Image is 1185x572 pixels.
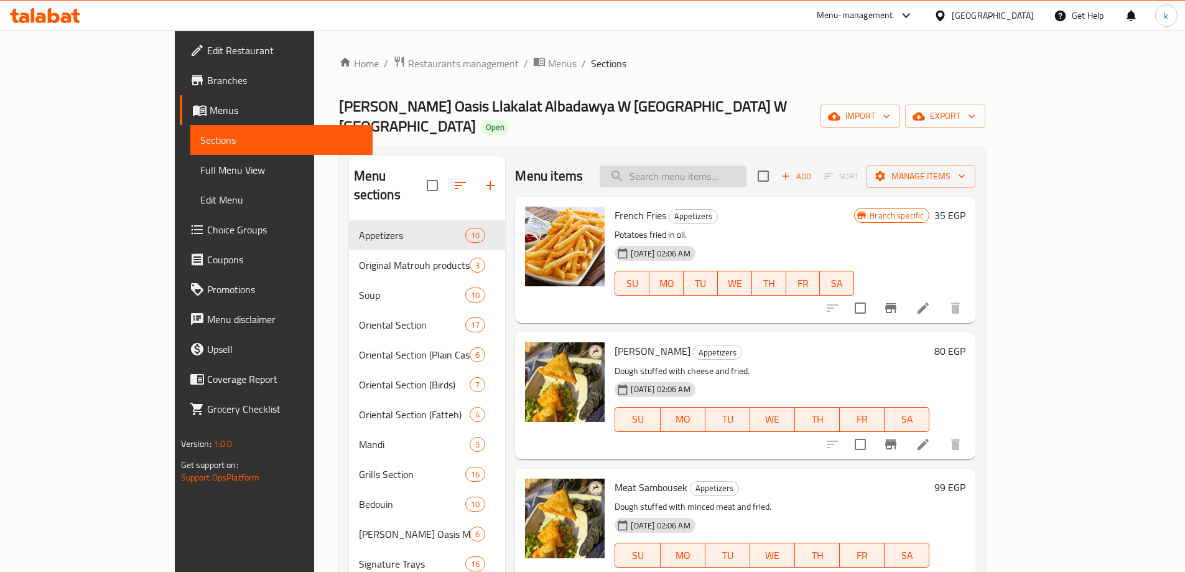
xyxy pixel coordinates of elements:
[620,274,644,293] span: SU
[207,312,363,327] span: Menu disclaimer
[615,363,929,379] p: Dough stuffed with cheese and fried.
[661,407,705,432] button: MO
[750,163,776,189] span: Select section
[755,546,790,565] span: WE
[359,407,470,422] div: Oriental Section (Fatteh)
[690,481,739,496] div: Appetizers
[359,258,470,273] div: Original Matrouh products
[181,436,211,452] span: Version:
[865,210,929,222] span: Branch specific
[180,95,373,125] a: Menus
[349,519,506,549] div: [PERSON_NAME] Oasis Meals6
[349,250,506,280] div: Original Matrouh products3
[757,274,781,293] span: TH
[750,543,795,568] button: WE
[690,481,738,495] span: Appetizers
[470,409,485,421] span: 4
[620,546,655,565] span: SU
[470,439,485,451] span: 5
[359,497,466,512] span: Bedouin
[916,301,931,316] a: Edit menu item
[795,407,840,432] button: TH
[776,167,816,186] button: Add
[755,410,790,428] span: WE
[934,207,965,224] h6: 35 EGP
[669,209,717,223] span: Appetizers
[359,288,466,302] span: Soup
[626,520,695,532] span: [DATE] 02:06 AM
[349,370,506,400] div: Oriental Section (Birds)7
[359,556,466,571] span: Signature Trays
[207,372,363,387] span: Coverage Report
[470,407,485,422] div: items
[180,245,373,274] a: Coupons
[349,489,506,519] div: Bedouin10
[465,288,485,302] div: items
[466,319,485,331] span: 17
[934,342,965,360] h6: 80 EGP
[817,8,893,23] div: Menu-management
[525,207,605,286] img: French Fries
[359,527,470,542] div: Saied Oasis Meals
[800,410,835,428] span: TH
[661,543,705,568] button: MO
[359,377,470,392] span: Oriental Section (Birds)
[200,133,363,148] span: Sections
[207,43,363,58] span: Edit Restaurant
[359,347,470,362] span: Oriental Section (Plain Casseroles)
[710,410,745,428] span: TU
[694,345,741,360] span: Appetizers
[791,274,816,293] span: FR
[615,543,660,568] button: SU
[465,556,485,571] div: items
[349,310,506,340] div: Oriental Section17
[470,379,485,391] span: 7
[845,410,880,428] span: FR
[615,206,666,225] span: French Fries
[180,304,373,334] a: Menu disclaimer
[654,274,679,293] span: MO
[349,340,506,370] div: Oriental Section (Plain Casseroles)6
[626,248,695,260] span: [DATE] 02:06 AM
[466,469,485,481] span: 16
[470,258,485,273] div: items
[525,479,605,558] img: Meat Sambousek
[649,271,684,296] button: MO
[180,394,373,424] a: Grocery Checklist
[710,546,745,565] span: TU
[916,437,931,452] a: Edit menu item
[181,469,260,485] a: Support.OpsPlatform
[693,345,742,360] div: Appetizers
[359,437,470,452] div: Mandi
[481,122,509,133] span: Open
[475,171,505,200] button: Add section
[190,125,373,155] a: Sections
[525,342,605,422] img: Cheese Sambousek
[705,543,750,568] button: TU
[190,185,373,215] a: Edit Menu
[876,429,906,459] button: Branch-specific-item
[885,543,929,568] button: SA
[669,209,718,224] div: Appetizers
[445,171,475,200] span: Sort sections
[339,55,986,72] nav: breadcrumb
[359,228,466,243] span: Appetizers
[615,407,660,432] button: SU
[207,73,363,88] span: Branches
[207,282,363,297] span: Promotions
[620,410,655,428] span: SU
[359,317,466,332] span: Oriental Section
[393,55,519,72] a: Restaurants management
[515,167,583,185] h2: Menu items
[615,342,690,360] span: [PERSON_NAME]
[190,155,373,185] a: Full Menu View
[200,192,363,207] span: Edit Menu
[481,120,509,135] div: Open
[752,271,786,296] button: TH
[750,407,795,432] button: WE
[470,260,485,271] span: 3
